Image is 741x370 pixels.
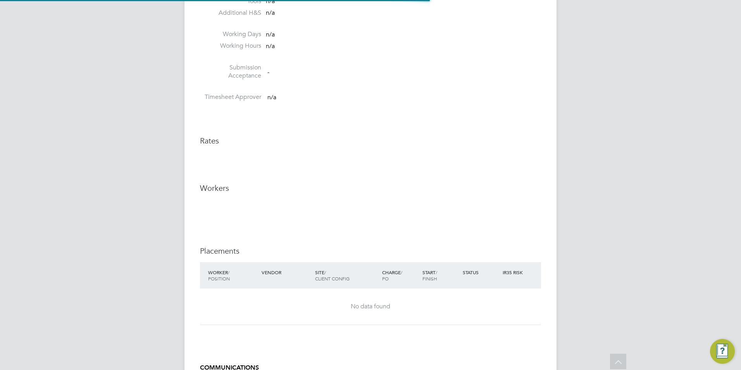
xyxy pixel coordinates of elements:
div: Start [420,265,461,285]
span: n/a [266,42,275,50]
span: / PO [382,269,402,282]
label: Timesheet Approver [200,93,261,101]
div: IR35 Risk [501,265,527,279]
span: - [267,68,269,76]
span: n/a [267,93,276,101]
label: Submission Acceptance [200,64,261,80]
h3: Placements [200,246,541,256]
h3: Workers [200,183,541,193]
label: Additional H&S [200,9,261,17]
h3: Rates [200,136,541,146]
div: Status [461,265,501,279]
span: / Position [208,269,230,282]
div: Worker [206,265,260,285]
label: Working Hours [200,42,261,50]
div: No data found [208,303,533,311]
button: Engage Resource Center [710,339,735,364]
div: Site [313,265,380,285]
label: Working Days [200,30,261,38]
div: Charge [380,265,420,285]
div: Vendor [260,265,313,279]
span: n/a [266,9,275,17]
span: / Client Config [315,269,350,282]
span: n/a [266,31,275,39]
span: / Finish [422,269,437,282]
